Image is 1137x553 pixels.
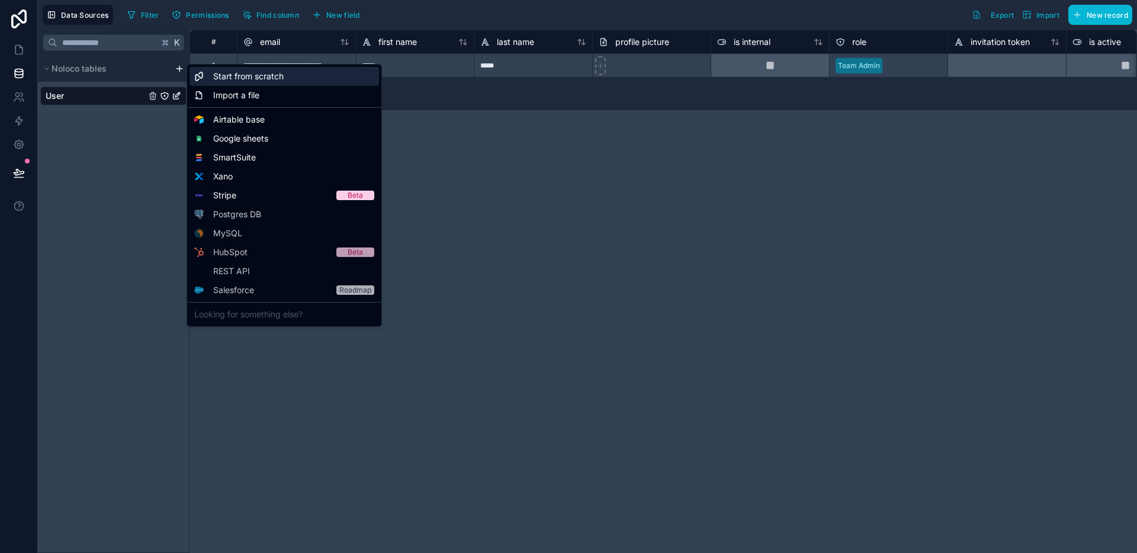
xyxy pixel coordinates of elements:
[194,229,204,238] img: MySQL logo
[194,172,204,181] img: Xano logo
[213,265,250,277] span: REST API
[348,191,363,200] div: Beta
[213,89,259,101] span: Import a file
[194,287,204,293] img: Salesforce
[194,191,204,200] img: Stripe logo
[213,246,248,258] span: HubSpot
[194,153,204,162] img: SmartSuite
[213,114,265,126] span: Airtable base
[213,152,256,163] span: SmartSuite
[213,189,236,201] span: Stripe
[213,208,261,220] span: Postgres DB
[194,247,203,257] img: HubSpot logo
[213,133,268,144] span: Google sheets
[213,227,242,239] span: MySQL
[194,210,204,219] img: Postgres logo
[213,171,233,182] span: Xano
[213,284,254,296] span: Salesforce
[213,70,284,82] span: Start from scratch
[194,266,204,276] img: API icon
[194,136,204,142] img: Google sheets logo
[348,247,363,257] div: Beta
[189,305,379,324] div: Looking for something else?
[339,285,371,295] div: Roadmap
[194,115,204,124] img: Airtable logo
